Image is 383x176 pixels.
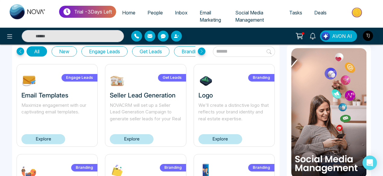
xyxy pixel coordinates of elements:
[248,74,274,82] label: Branding
[200,10,221,23] span: Email Marketing
[71,164,97,171] label: Branding
[198,134,242,144] a: Explore
[27,46,47,57] button: All
[198,73,214,88] img: 7tHiu1732304639.jpg
[175,10,188,16] span: Inbox
[74,8,112,15] p: Trial - 3 Days Left
[308,7,333,18] a: Deals
[158,74,186,82] label: Get Leads
[21,102,93,122] p: Maximize engagement with our captivating email templates.
[110,102,181,122] p: NOVACRM will set up a Seller Lead Generation Campaign to generate seller leads for your Real Estate
[289,10,302,16] span: Tasks
[132,46,169,57] button: Get Leads
[110,73,125,88] img: W9EOY1739212645.jpg
[147,10,163,16] span: People
[169,7,194,18] a: Inbox
[283,7,308,18] a: Tasks
[198,91,270,99] h3: Logo
[363,31,373,41] img: User Avatar
[110,134,154,144] a: Explore
[248,164,274,171] label: Branding
[160,164,186,171] label: Branding
[174,46,208,57] button: Branding
[336,6,379,19] img: Market-place.gif
[229,7,283,26] a: Social Media Management
[116,7,141,18] a: Home
[321,32,330,40] img: Lead Flow
[362,156,377,170] div: Open Intercom Messenger
[314,10,327,16] span: Deals
[110,91,181,99] h3: Seller Lead Generation
[122,10,135,16] span: Home
[62,74,97,82] label: Engage Leads
[21,91,93,99] h3: Email Templates
[332,32,352,40] span: AVON AI
[235,10,264,23] span: Social Media Management
[52,46,77,57] button: New
[81,46,128,57] button: Engage Leads
[21,134,65,144] a: Explore
[320,30,357,42] button: AVON AI
[21,73,36,88] img: NOmgJ1742393483.jpg
[198,102,270,122] p: We'll create a distinctive logo that reflects your brand identity and real estate expertise.
[141,7,169,18] a: People
[10,4,46,19] img: Nova CRM Logo
[194,7,229,26] a: Email Marketing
